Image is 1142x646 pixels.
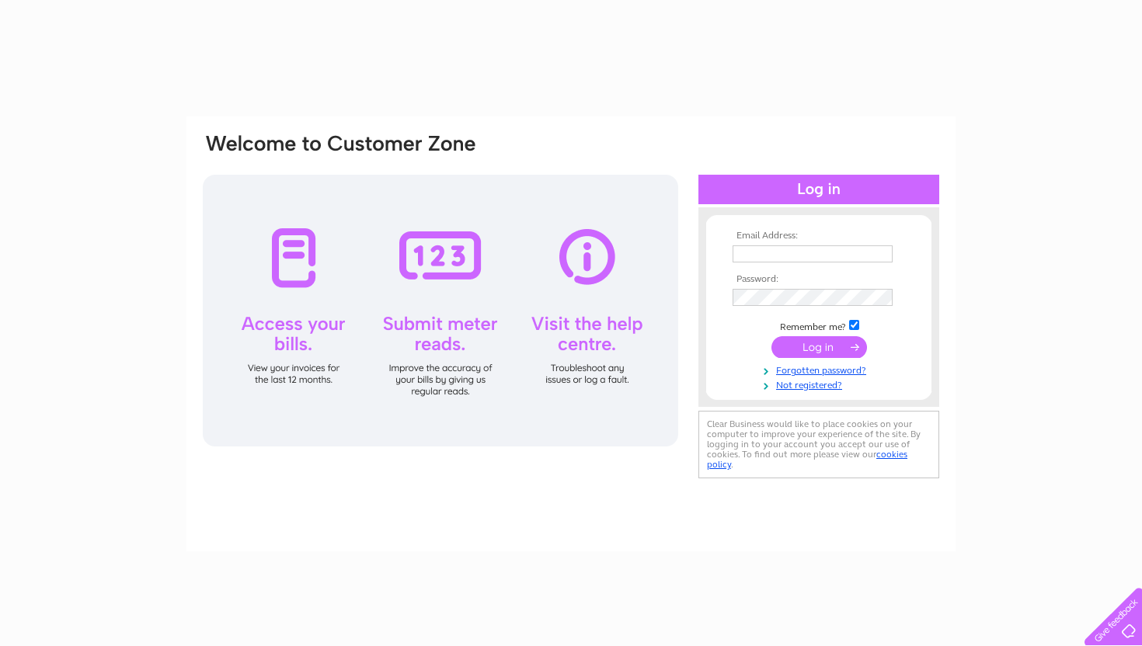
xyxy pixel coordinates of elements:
[771,336,867,358] input: Submit
[733,377,909,391] a: Not registered?
[729,274,909,285] th: Password:
[733,362,909,377] a: Forgotten password?
[707,449,907,470] a: cookies policy
[729,231,909,241] th: Email Address:
[729,318,909,333] td: Remember me?
[698,411,939,478] div: Clear Business would like to place cookies on your computer to improve your experience of the sit...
